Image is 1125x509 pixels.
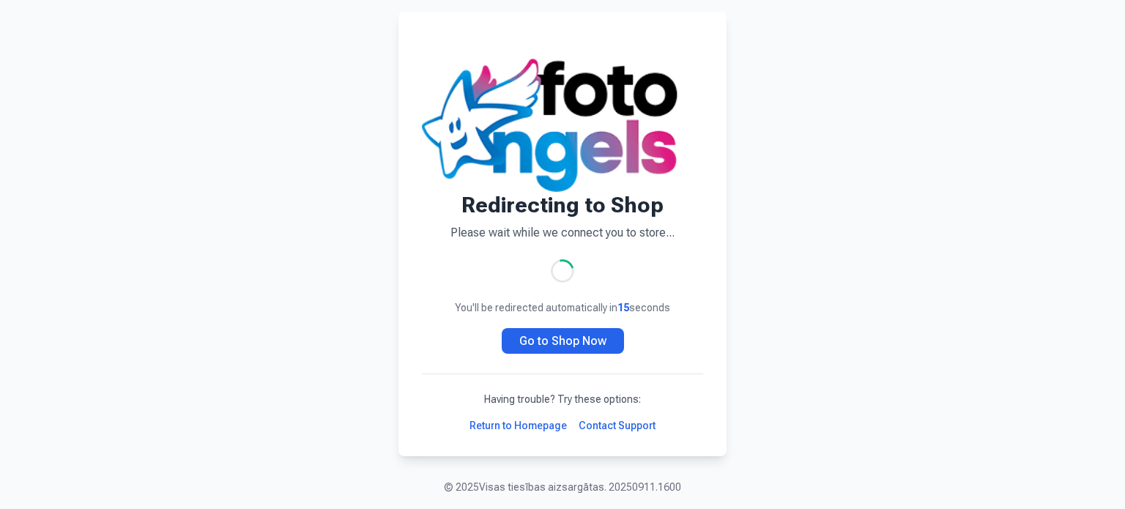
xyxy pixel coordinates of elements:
a: Return to Homepage [469,418,567,433]
p: You'll be redirected automatically in seconds [422,300,703,315]
span: 15 [617,302,629,313]
h1: Redirecting to Shop [422,192,703,218]
p: © 2025 Visas tiesības aizsargātas. 20250911.1600 [444,480,681,494]
a: Go to Shop Now [502,328,624,354]
p: Having trouble? Try these options: [422,392,703,406]
a: Contact Support [579,418,656,433]
p: Please wait while we connect you to store... [422,224,703,242]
